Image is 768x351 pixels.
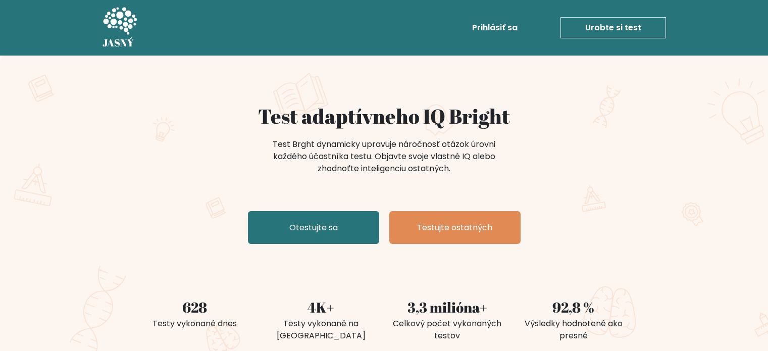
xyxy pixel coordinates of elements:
font: Výsledky hodnotené ako presné [525,318,623,341]
font: Testujte ostatných [417,222,492,233]
a: Prihlásiť sa [468,18,522,38]
font: Prihlásiť sa [472,22,518,33]
font: 4K+ [308,297,334,317]
a: Urobte si test [560,17,666,38]
font: 628 [182,297,207,317]
a: JASNÝ [103,4,137,52]
font: Testy vykonané dnes [152,318,237,329]
a: Otestujte sa [248,211,379,244]
font: Testy vykonané na [GEOGRAPHIC_DATA] [277,318,366,341]
font: Otestujte sa [289,222,338,233]
a: Testujte ostatných [389,211,521,244]
font: Celkový počet vykonaných testov [393,318,501,341]
font: Test adaptívneho IQ Bright [258,103,510,130]
font: JASNÝ [103,36,134,49]
font: Test Brght dynamicky upravuje náročnosť otázok úrovni každého účastníka testu. Objavte svoje vlas... [273,138,495,174]
font: Urobte si test [585,22,641,33]
font: 92,8 % [552,297,594,317]
font: 3,3 milióna+ [407,297,487,317]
